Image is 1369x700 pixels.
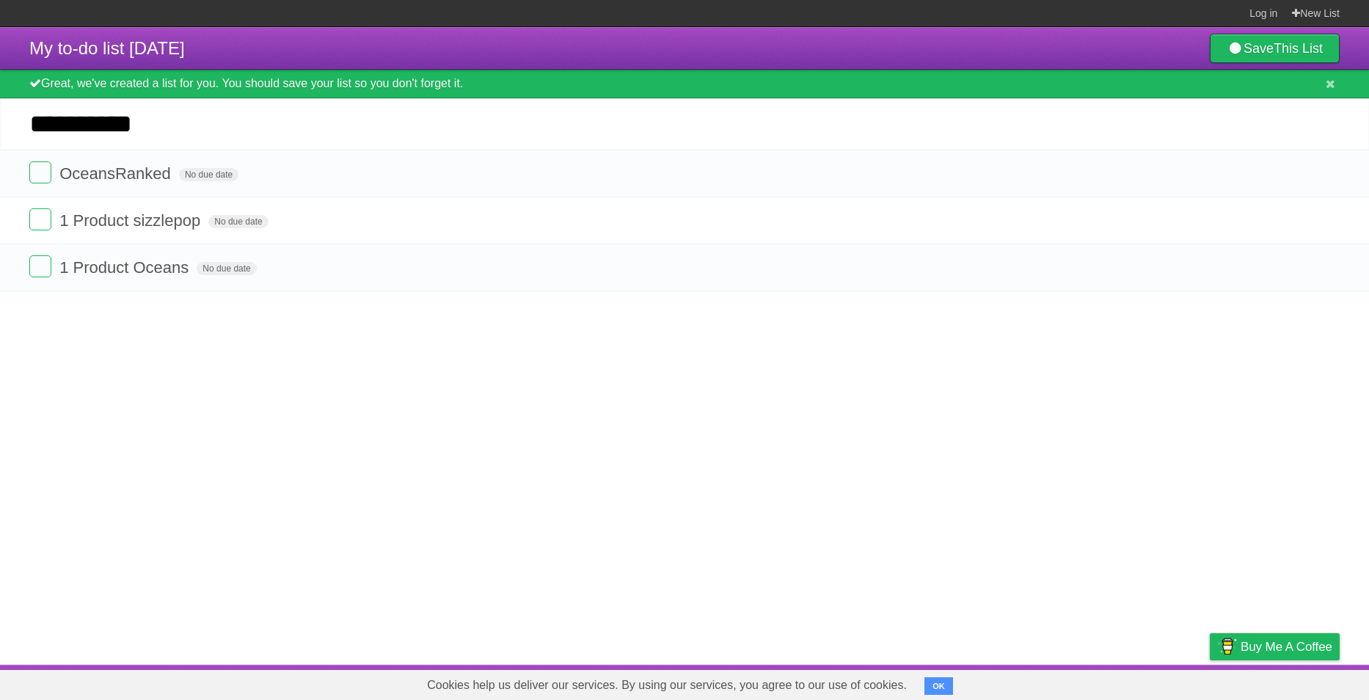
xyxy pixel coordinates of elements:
a: Suggest a feature [1247,668,1340,696]
img: Buy me a coffee [1217,634,1237,659]
span: 1 Product Oceans [59,258,192,277]
a: About [1015,668,1045,696]
a: SaveThis List [1210,34,1340,63]
a: Privacy [1191,668,1229,696]
label: Done [29,255,51,277]
b: This List [1274,41,1323,56]
a: Buy me a coffee [1210,633,1340,660]
label: Done [29,208,51,230]
a: Developers [1063,668,1122,696]
span: OceansRanked [59,164,175,183]
span: My to-do list [DATE] [29,38,185,58]
span: Cookies help us deliver our services. By using our services, you agree to our use of cookies. [412,671,921,700]
span: No due date [208,215,268,228]
span: No due date [179,168,238,181]
span: 1 Product sizzlepop [59,211,204,230]
a: Terms [1141,668,1173,696]
span: Buy me a coffee [1241,634,1332,660]
span: No due date [197,262,256,275]
button: OK [924,677,953,695]
label: Done [29,161,51,183]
